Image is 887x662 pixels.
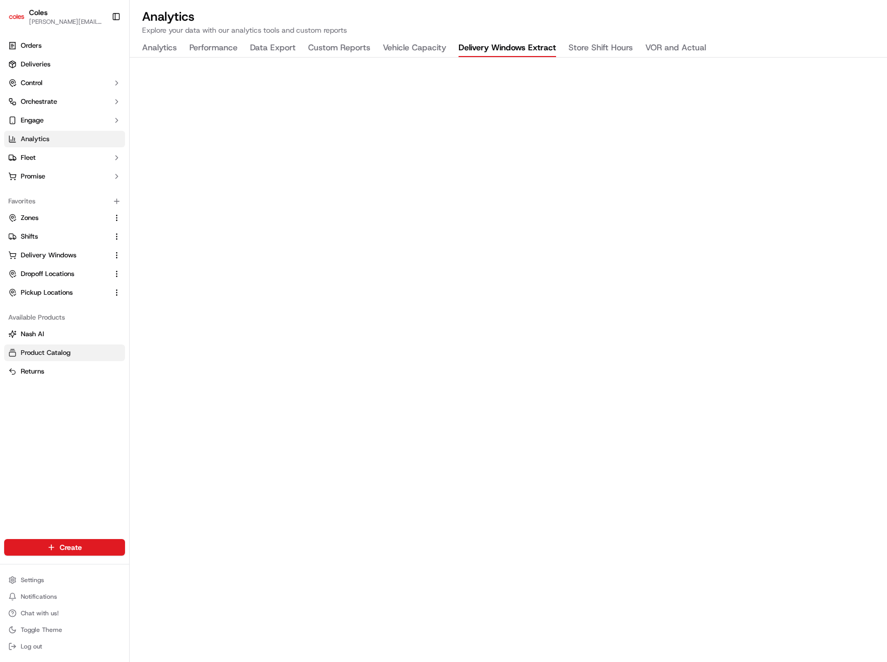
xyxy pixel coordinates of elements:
[4,193,125,210] div: Favorites
[142,39,177,57] button: Analytics
[645,39,706,57] button: VOR and Actual
[4,266,125,282] button: Dropoff Locations
[4,210,125,226] button: Zones
[4,93,125,110] button: Orchestrate
[21,251,76,260] span: Delivery Windows
[4,284,125,301] button: Pickup Locations
[98,150,167,161] span: API Documentation
[21,41,41,50] span: Orders
[21,150,79,161] span: Knowledge Base
[4,56,125,73] a: Deliveries
[8,269,108,279] a: Dropoff Locations
[21,576,44,584] span: Settings
[21,288,73,297] span: Pickup Locations
[21,609,59,617] span: Chat with us!
[4,623,125,637] button: Toggle Theme
[250,39,296,57] button: Data Export
[4,131,125,147] a: Analytics
[189,39,238,57] button: Performance
[21,60,50,69] span: Deliveries
[4,4,107,29] button: ColesColes[PERSON_NAME][EMAIL_ADDRESS][PERSON_NAME][PERSON_NAME][DOMAIN_NAME]
[4,363,125,380] button: Returns
[4,309,125,326] div: Available Products
[4,639,125,654] button: Log out
[308,39,370,57] button: Custom Reports
[383,39,446,57] button: Vehicle Capacity
[88,151,96,160] div: 💻
[8,288,108,297] a: Pickup Locations
[4,326,125,342] button: Nash AI
[4,228,125,245] button: Shifts
[103,176,126,184] span: Pylon
[6,146,84,165] a: 📗Knowledge Base
[21,329,44,339] span: Nash AI
[21,348,71,357] span: Product Catalog
[130,58,887,662] iframe: Delivery Windows Extract
[84,146,171,165] a: 💻API Documentation
[569,39,633,57] button: Store Shift Hours
[142,8,875,25] h2: Analytics
[8,367,121,376] a: Returns
[4,168,125,185] button: Promise
[8,329,121,339] a: Nash AI
[21,367,44,376] span: Returns
[8,213,108,223] a: Zones
[8,348,121,357] a: Product Catalog
[4,589,125,604] button: Notifications
[60,542,82,553] span: Create
[21,172,45,181] span: Promise
[4,539,125,556] button: Create
[21,213,38,223] span: Zones
[8,232,108,241] a: Shifts
[142,25,875,35] p: Explore your data with our analytics tools and custom reports
[21,134,49,144] span: Analytics
[4,247,125,264] button: Delivery Windows
[21,642,42,651] span: Log out
[21,232,38,241] span: Shifts
[4,149,125,166] button: Fleet
[176,102,189,115] button: Start new chat
[29,7,48,18] button: Coles
[21,97,57,106] span: Orchestrate
[4,344,125,361] button: Product Catalog
[29,18,103,26] button: [PERSON_NAME][EMAIL_ADDRESS][PERSON_NAME][PERSON_NAME][DOMAIN_NAME]
[21,269,74,279] span: Dropoff Locations
[73,175,126,184] a: Powered byPylon
[4,573,125,587] button: Settings
[8,8,25,25] img: Coles
[4,37,125,54] a: Orders
[21,626,62,634] span: Toggle Theme
[10,151,19,160] div: 📗
[21,592,57,601] span: Notifications
[21,153,36,162] span: Fleet
[4,75,125,91] button: Control
[21,78,43,88] span: Control
[4,606,125,620] button: Chat with us!
[459,39,556,57] button: Delivery Windows Extract
[4,112,125,129] button: Engage
[21,116,44,125] span: Engage
[8,251,108,260] a: Delivery Windows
